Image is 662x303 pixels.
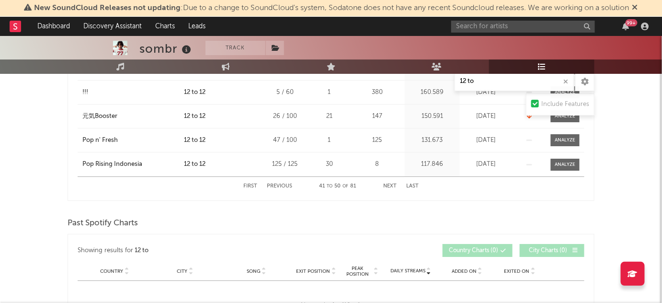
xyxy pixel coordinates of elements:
div: 1 [311,136,347,145]
div: [DATE] [462,88,510,97]
button: Previous [267,184,292,189]
div: 5 / 60 [263,88,307,97]
div: 125 [352,136,402,145]
span: Peak Position [342,266,373,277]
span: Exit Position [297,268,331,274]
div: 26 / 100 [263,112,307,121]
div: Include Features [541,99,589,110]
div: 47 / 100 [263,136,307,145]
a: 12 to 12 [184,88,259,97]
span: to [327,184,333,188]
div: 147 [352,112,402,121]
div: 12 to [135,245,149,256]
a: 元気Booster [82,112,179,121]
a: 12 to 12 [184,136,259,145]
a: Leads [182,17,212,36]
div: 12 to 12 [184,88,205,97]
a: Charts [148,17,182,36]
input: Search Playlists/Charts [455,72,574,91]
div: 12 to 12 [184,112,205,121]
div: 12 to 12 [184,136,205,145]
div: [DATE] [462,112,510,121]
span: Past Spotify Charts [68,218,138,229]
span: City [177,268,188,274]
div: 41 50 81 [311,181,364,192]
button: Next [383,184,397,189]
div: 30 [311,160,347,169]
div: 125 / 125 [263,160,307,169]
a: Dashboard [31,17,77,36]
span: New SoundCloud Releases not updating [34,4,181,12]
button: First [243,184,257,189]
span: Added On [452,268,477,274]
button: Country Charts(0) [443,244,513,257]
a: 12 to 12 [184,160,259,169]
div: 99 + [626,19,638,26]
a: Pop n' Fresh [82,136,179,145]
button: Last [406,184,419,189]
div: [DATE] [462,160,510,169]
span: Song [247,268,261,274]
div: !!! [82,88,88,97]
button: City Charts(0) [520,244,584,257]
div: 131.673 [407,136,457,145]
span: City Charts ( 0 ) [526,248,570,254]
div: 1 [311,88,347,97]
span: : Due to a change to SoundCloud's system, Sodatone does not have any recent Soundcloud releases. ... [34,4,629,12]
span: Country Charts ( 0 ) [449,248,498,254]
div: 元気Booster [82,112,117,121]
button: Track [205,41,265,55]
div: 8 [352,160,402,169]
a: 12 to 12 [184,112,259,121]
span: Country [101,268,124,274]
div: Pop Rising Indonesia [82,160,142,169]
span: Dismiss [632,4,638,12]
div: sombr [139,41,194,57]
a: !!! [82,88,179,97]
a: Pop Rising Indonesia [82,160,179,169]
div: Showing results for [78,244,331,257]
span: of [343,184,349,188]
span: Exited On [504,268,530,274]
div: [DATE] [462,136,510,145]
div: 12 to 12 [184,160,205,169]
div: 380 [352,88,402,97]
a: Discovery Assistant [77,17,148,36]
div: Pop n' Fresh [82,136,118,145]
div: 117.846 [407,160,457,169]
div: 21 [311,112,347,121]
input: Search for artists [451,21,595,33]
button: 99+ [623,23,629,30]
div: 160.589 [407,88,457,97]
span: Daily Streams [390,268,425,275]
div: 150.591 [407,112,457,121]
